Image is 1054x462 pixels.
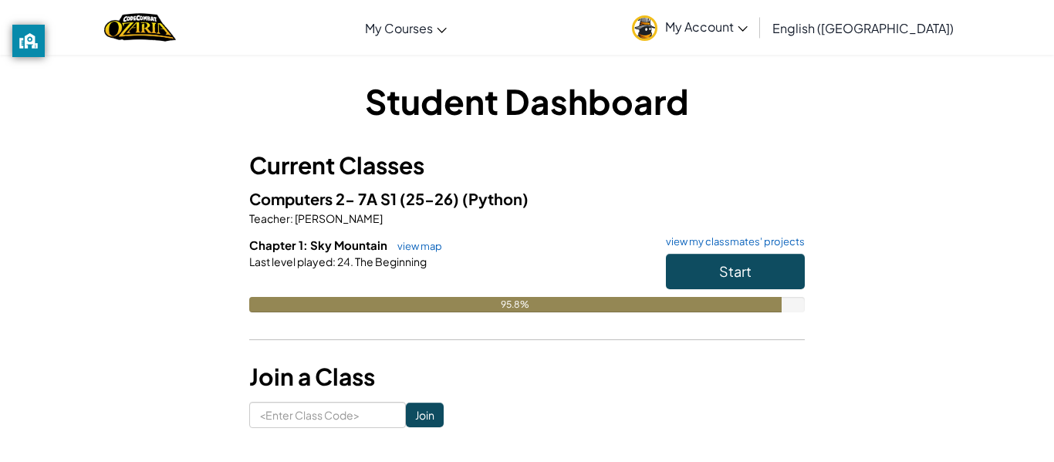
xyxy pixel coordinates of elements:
[249,77,805,125] h1: Student Dashboard
[632,15,657,41] img: avatar
[249,297,782,312] div: 95.8%
[336,255,353,268] span: 24.
[249,238,390,252] span: Chapter 1: Sky Mountain
[249,148,805,183] h3: Current Classes
[719,262,752,280] span: Start
[249,402,406,428] input: <Enter Class Code>
[357,7,454,49] a: My Courses
[772,20,954,36] span: English ([GEOGRAPHIC_DATA])
[104,12,176,43] img: Home
[365,20,433,36] span: My Courses
[406,403,444,427] input: Join
[665,19,748,35] span: My Account
[765,7,961,49] a: English ([GEOGRAPHIC_DATA])
[390,240,442,252] a: view map
[104,12,176,43] a: Ozaria by CodeCombat logo
[666,254,805,289] button: Start
[333,255,336,268] span: :
[249,189,462,208] span: Computers 2- 7A S1 (25-26)
[249,211,290,225] span: Teacher
[658,237,805,247] a: view my classmates' projects
[353,255,427,268] span: The Beginning
[462,189,529,208] span: (Python)
[12,25,45,57] button: privacy banner
[293,211,383,225] span: [PERSON_NAME]
[249,359,805,394] h3: Join a Class
[624,3,755,52] a: My Account
[249,255,333,268] span: Last level played
[290,211,293,225] span: :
